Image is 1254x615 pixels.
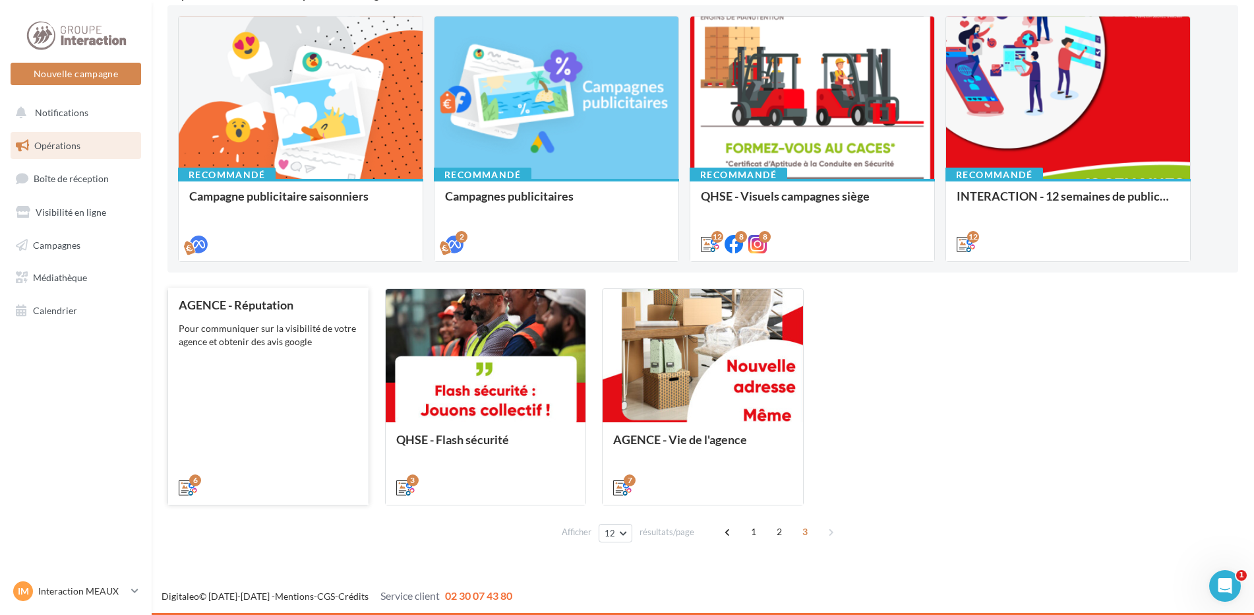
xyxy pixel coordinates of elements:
[275,591,314,602] a: Mentions
[35,107,88,118] span: Notifications
[690,168,787,182] div: Recommandé
[445,589,512,602] span: 02 30 07 43 80
[701,189,924,216] div: QHSE - Visuels campagnes siège
[338,591,369,602] a: Crédits
[759,231,771,243] div: 8
[396,433,576,459] div: QHSE - Flash sécurité
[640,526,694,538] span: résultats/page
[8,264,144,292] a: Médiathèque
[36,207,106,218] span: Visibilité en ligne
[11,579,141,604] a: IM Interaction MEAUX
[33,305,77,316] span: Calendrier
[456,231,467,243] div: 2
[33,272,87,283] span: Médiathèque
[8,164,144,193] a: Boîte de réception
[711,231,723,243] div: 12
[380,589,440,602] span: Service client
[162,591,512,602] span: © [DATE]-[DATE] - - -
[189,189,412,216] div: Campagne publicitaire saisonniers
[735,231,747,243] div: 8
[8,297,144,325] a: Calendrier
[18,585,29,598] span: IM
[11,63,141,85] button: Nouvelle campagne
[957,189,1179,216] div: INTERACTION - 12 semaines de publication
[34,140,80,151] span: Opérations
[1236,570,1247,581] span: 1
[1209,570,1241,602] iframe: Intercom live chat
[434,168,531,182] div: Recommandé
[769,521,790,542] span: 2
[445,189,668,216] div: Campagnes publicitaires
[38,585,126,598] p: Interaction MEAUX
[8,232,144,259] a: Campagnes
[613,433,792,459] div: AGENCE - Vie de l'agence
[317,591,335,602] a: CGS
[599,524,632,542] button: 12
[189,474,201,486] div: 6
[8,199,144,226] a: Visibilité en ligne
[605,528,616,538] span: 12
[624,474,636,486] div: 7
[945,168,1043,182] div: Recommandé
[743,521,764,542] span: 1
[178,168,276,182] div: Recommandé
[179,298,358,311] div: AGENCE - Réputation
[33,239,80,250] span: Campagnes
[8,132,144,160] a: Opérations
[407,474,419,486] div: 3
[34,173,109,184] span: Boîte de réception
[179,322,358,348] div: Pour communiquer sur la visibilité de votre agence et obtenir des avis google
[8,99,138,127] button: Notifications
[967,231,979,243] div: 12
[794,521,816,542] span: 3
[562,526,591,538] span: Afficher
[162,591,199,602] a: Digitaleo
